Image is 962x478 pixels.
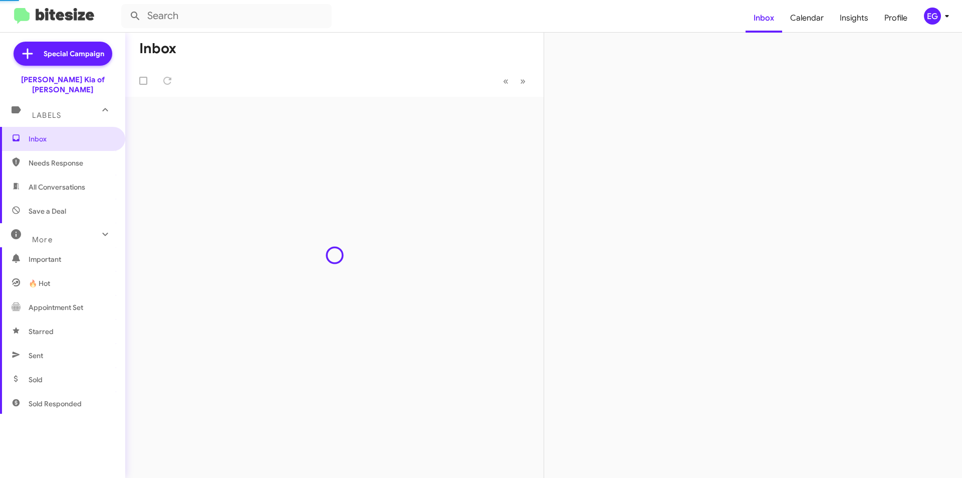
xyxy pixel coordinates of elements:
span: Save a Deal [29,206,66,216]
a: Insights [832,4,876,33]
span: Labels [32,111,61,120]
span: » [520,75,526,87]
span: Inbox [29,134,114,144]
span: More [32,235,53,244]
a: Calendar [782,4,832,33]
button: EG [915,8,951,25]
span: Appointment Set [29,302,83,312]
span: « [503,75,509,87]
span: Important [29,254,114,264]
input: Search [121,4,332,28]
span: 🔥 Hot [29,278,50,288]
span: Needs Response [29,158,114,168]
span: Sold [29,375,43,385]
button: Previous [497,71,515,91]
a: Profile [876,4,915,33]
span: Sold Responded [29,399,82,409]
span: Starred [29,327,54,337]
a: Special Campaign [14,42,112,66]
nav: Page navigation example [498,71,532,91]
h1: Inbox [139,41,176,57]
div: EG [924,8,941,25]
button: Next [514,71,532,91]
a: Inbox [746,4,782,33]
span: All Conversations [29,182,85,192]
span: Special Campaign [44,49,104,59]
span: Sent [29,351,43,361]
